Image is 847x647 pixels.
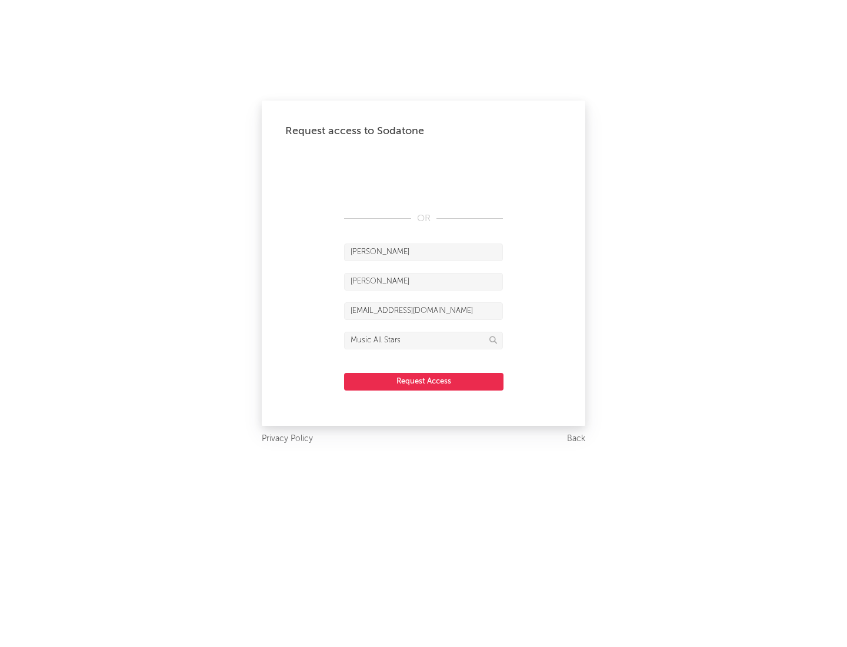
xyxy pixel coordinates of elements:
div: OR [344,212,503,226]
a: Back [567,432,585,446]
button: Request Access [344,373,503,391]
input: Last Name [344,273,503,291]
input: Email [344,302,503,320]
div: Request access to Sodatone [285,124,562,138]
input: Division [344,332,503,349]
a: Privacy Policy [262,432,313,446]
input: First Name [344,244,503,261]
